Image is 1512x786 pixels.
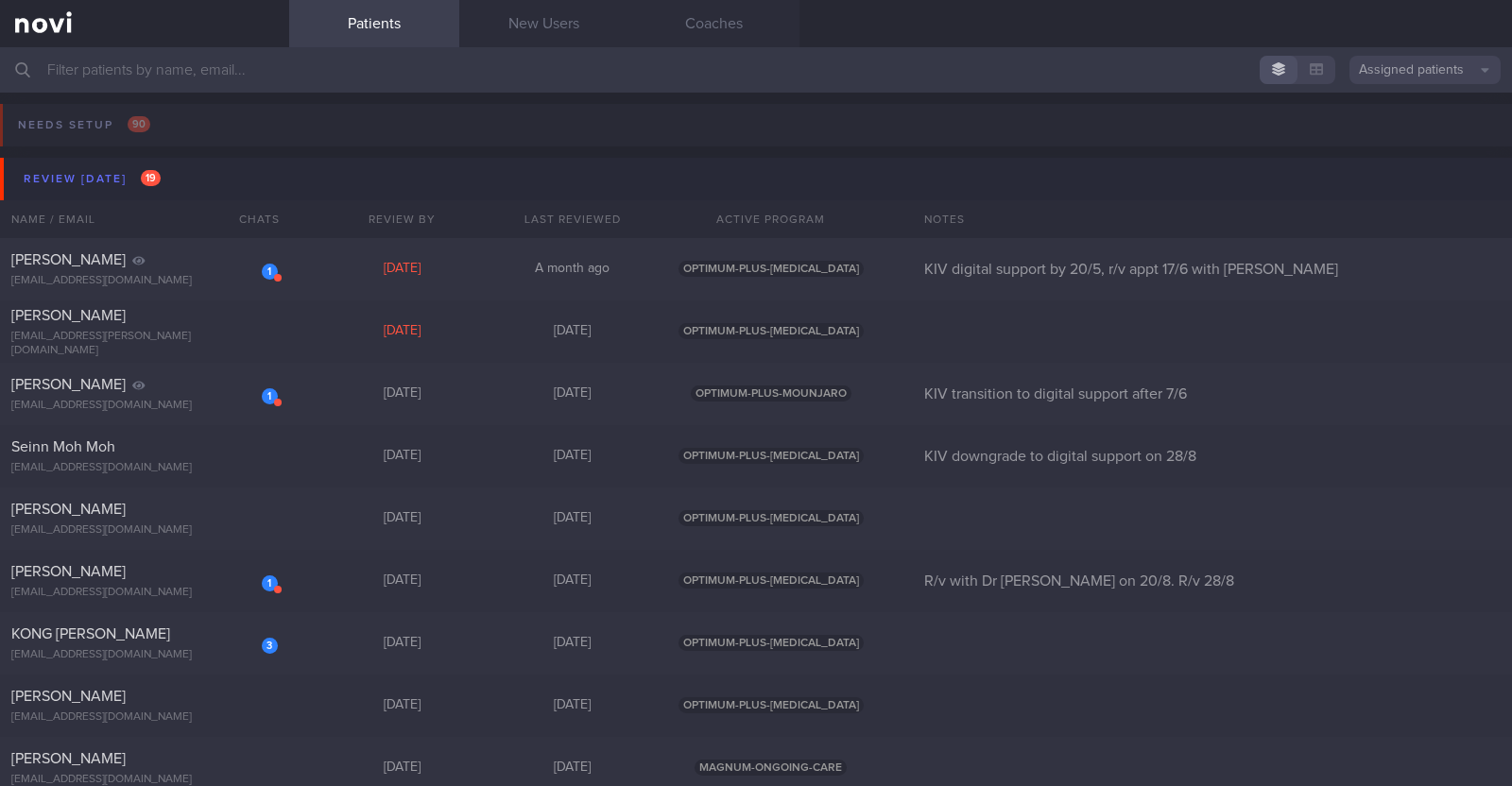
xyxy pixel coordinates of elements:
div: KIV digital support by 20/5, r/v appt 17/6 with [PERSON_NAME] [913,260,1512,279]
div: Notes [913,200,1512,238]
div: Review [DATE] [19,166,165,192]
div: Review By [318,200,488,238]
button: Assigned patients [1349,56,1501,84]
div: [DATE] [488,697,658,714]
span: Seinn Moh Moh [11,439,115,454]
div: [EMAIL_ADDRESS][DOMAIN_NAME] [11,274,278,288]
div: Chats [214,200,289,238]
div: [DATE] [318,323,488,340]
div: Last Reviewed [488,200,658,238]
span: [PERSON_NAME] [11,689,126,704]
div: [EMAIL_ADDRESS][DOMAIN_NAME] [11,710,278,725]
span: OPTIMUM-PLUS-MOUNJARO [691,385,851,402]
div: 1 [262,575,278,591]
div: KIV transition to digital support after 7/6 [913,384,1512,403]
div: [DATE] [488,510,658,527]
span: OPTIMUM-PLUS-[MEDICAL_DATA] [679,697,864,713]
div: [DATE] [488,572,658,589]
span: OPTIMUM-PLUS-[MEDICAL_DATA] [679,323,864,339]
div: [EMAIL_ADDRESS][DOMAIN_NAME] [11,648,278,662]
div: Needs setup [13,112,155,138]
div: [DATE] [318,448,488,465]
div: [EMAIL_ADDRESS][DOMAIN_NAME] [11,586,278,600]
span: [PERSON_NAME] [11,564,126,579]
span: OPTIMUM-PLUS-[MEDICAL_DATA] [679,261,864,277]
div: [DATE] [488,323,658,340]
div: [EMAIL_ADDRESS][DOMAIN_NAME] [11,461,278,475]
div: [EMAIL_ADDRESS][DOMAIN_NAME] [11,523,278,538]
div: [DATE] [488,760,658,777]
div: [DATE] [488,448,658,465]
span: OPTIMUM-PLUS-[MEDICAL_DATA] [679,448,864,464]
div: [DATE] [318,697,488,714]
div: A month ago [488,261,658,278]
span: OPTIMUM-PLUS-[MEDICAL_DATA] [679,572,864,589]
div: [DATE] [488,385,658,402]
div: [DATE] [318,261,488,278]
span: OPTIMUM-PLUS-[MEDICAL_DATA] [679,510,864,526]
span: KONG [PERSON_NAME] [11,626,170,641]
span: [PERSON_NAME] [11,252,126,267]
span: 90 [128,116,150,132]
span: OPTIMUM-PLUS-[MEDICAL_DATA] [679,635,864,651]
div: [DATE] [318,572,488,589]
div: [DATE] [318,760,488,777]
span: 19 [141,170,161,186]
span: [PERSON_NAME] [11,751,126,766]
div: 1 [262,388,278,404]
div: [DATE] [318,635,488,652]
div: 1 [262,264,278,280]
div: R/v with Dr [PERSON_NAME] on 20/8. R/v 28/8 [913,572,1512,590]
div: KIV downgrade to digital support on 28/8 [913,447,1512,466]
div: [DATE] [488,635,658,652]
span: [PERSON_NAME] [11,377,126,392]
div: 3 [262,638,278,654]
div: [EMAIL_ADDRESS][PERSON_NAME][DOMAIN_NAME] [11,330,278,358]
div: [EMAIL_ADDRESS][DOMAIN_NAME] [11,399,278,413]
span: [PERSON_NAME] [11,308,126,323]
div: [DATE] [318,385,488,402]
div: [DATE] [318,510,488,527]
div: Active Program [658,200,885,238]
span: [PERSON_NAME] [11,502,126,517]
span: MAGNUM-ONGOING-CARE [695,760,847,776]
